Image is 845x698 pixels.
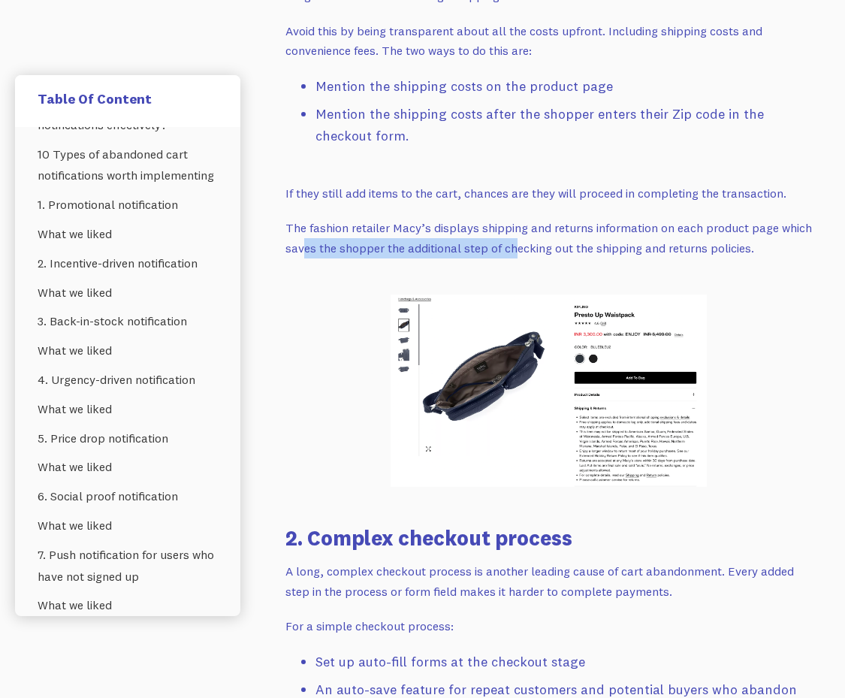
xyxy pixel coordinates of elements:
a: What we liked [38,511,218,540]
p: If they still add items to the cart, chances are they will proceed in completing the transaction. [285,183,812,204]
a: What we liked [38,336,218,365]
a: What we liked [38,591,218,620]
a: 3. Back-in-stock notification [38,307,218,336]
p: A long, complex checkout process is another leading cause of cart abandonment. Every added step i... [285,561,812,601]
li: Mention the shipping costs on the product page [315,76,812,98]
a: 4. Urgency-driven notification [38,365,218,394]
a: 7. Push notification for users who have not signed up [38,540,218,591]
h5: Table Of Content [38,90,218,107]
a: What we liked [38,278,218,307]
p: For a simple checkout process: [285,616,812,636]
a: 10 Types of abandoned cart notifications worth implementing [38,140,218,191]
a: 2. Incentive-driven notification [38,249,218,278]
a: What we liked [38,219,218,249]
p: Avoid this by being transparent about all the costs upfront. Including shipping costs and conveni... [285,21,812,61]
p: The fashion retailer Macy’s displays shipping and returns information on each product page which ... [285,218,812,258]
a: 1. Promotional notification [38,190,218,219]
a: 5. Price drop notification [38,424,218,453]
li: Mention the shipping costs after the shopper enters their Zip code in the checkout form. [315,104,812,147]
h3: 2. Complex checkout process [285,523,812,552]
a: 6. Social proof notification [38,482,218,511]
a: What we liked [38,394,218,424]
a: What we liked [38,452,218,482]
li: Set up auto-fill forms at the checkout stage [315,651,812,673]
